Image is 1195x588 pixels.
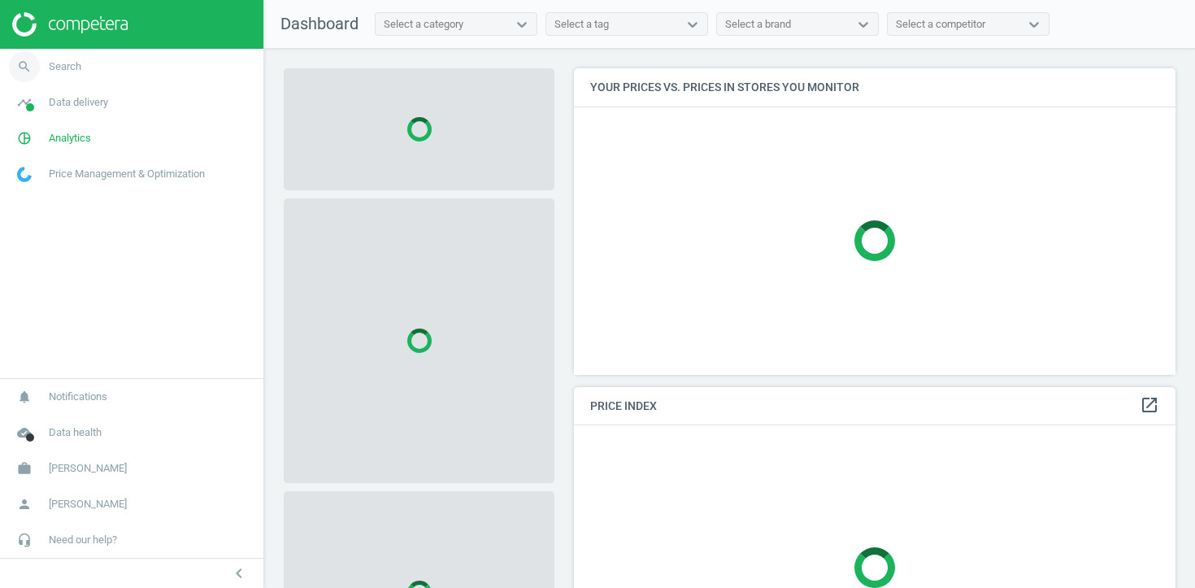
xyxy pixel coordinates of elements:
span: Data health [49,425,102,440]
h4: Your prices vs. prices in stores you monitor [574,68,1175,107]
div: Select a tag [554,17,609,32]
i: notifications [9,381,40,412]
i: open_in_new [1140,395,1159,415]
span: Search [49,59,81,74]
span: Analytics [49,131,91,146]
span: Data delivery [49,95,108,110]
i: work [9,453,40,484]
span: Notifications [49,390,107,404]
i: chevron_left [229,564,249,583]
i: pie_chart_outlined [9,123,40,154]
i: headset_mic [9,525,40,555]
h4: Price Index [574,387,1175,425]
div: Select a brand [725,17,791,32]
img: wGWNvw8QSZomAAAAABJRU5ErkJggg== [17,167,32,182]
i: person [9,489,40,520]
div: Select a category [384,17,463,32]
a: open_in_new [1140,395,1159,416]
i: search [9,51,40,82]
button: chevron_left [219,563,259,584]
i: cloud_done [9,417,40,448]
span: Price Management & Optimization [49,167,205,181]
span: [PERSON_NAME] [49,497,127,512]
img: ajHJNr6hYgQAAAAASUVORK5CYII= [12,12,128,37]
span: Dashboard [280,14,358,33]
span: Need our help? [49,533,117,547]
div: Select a competitor [896,17,985,32]
i: timeline [9,87,40,118]
span: [PERSON_NAME] [49,461,127,476]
